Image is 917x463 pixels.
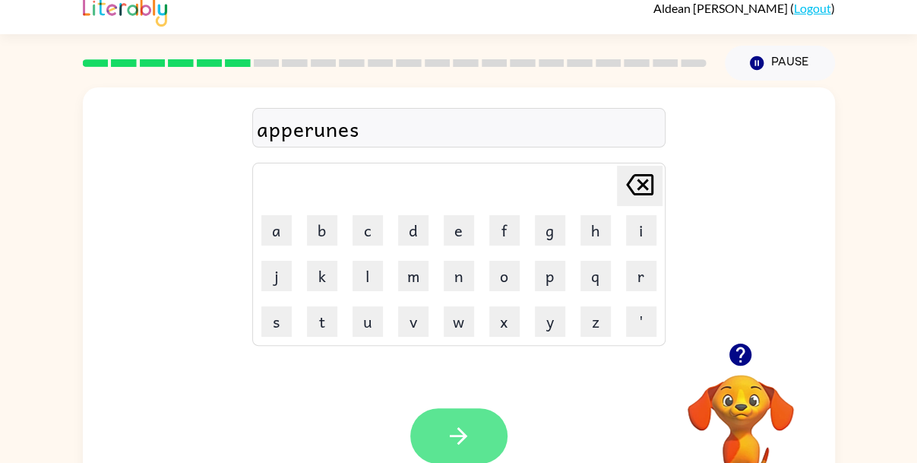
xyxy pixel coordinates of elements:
[489,215,520,246] button: f
[353,261,383,291] button: l
[535,306,565,337] button: y
[353,306,383,337] button: u
[626,215,656,246] button: i
[261,215,292,246] button: a
[653,1,790,15] span: Aldean [PERSON_NAME]
[725,46,835,81] button: Pause
[444,306,474,337] button: w
[580,215,611,246] button: h
[653,1,835,15] div: ( )
[580,306,611,337] button: z
[444,215,474,246] button: e
[489,261,520,291] button: o
[261,306,292,337] button: s
[398,215,428,246] button: d
[489,306,520,337] button: x
[535,215,565,246] button: g
[444,261,474,291] button: n
[307,306,337,337] button: t
[794,1,831,15] a: Logout
[580,261,611,291] button: q
[398,261,428,291] button: m
[535,261,565,291] button: p
[257,113,661,144] div: apperunes
[307,215,337,246] button: b
[398,306,428,337] button: v
[626,261,656,291] button: r
[626,306,656,337] button: '
[261,261,292,291] button: j
[307,261,337,291] button: k
[353,215,383,246] button: c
